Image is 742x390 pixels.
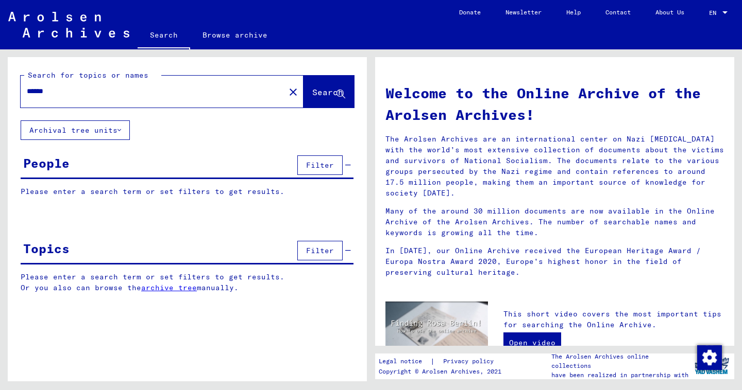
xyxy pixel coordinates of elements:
[141,283,197,292] a: archive tree
[312,87,343,97] span: Search
[385,82,724,126] h1: Welcome to the Online Archive of the Arolsen Archives!
[21,186,353,197] p: Please enter a search term or set filters to get results.
[385,206,724,238] p: Many of the around 30 million documents are now available in the Online Archive of the Arolsen Ar...
[385,302,488,357] img: video.jpg
[697,345,722,370] img: Zustimmung ändern
[503,309,724,330] p: This short video covers the most important tips for searching the Online Archive.
[138,23,190,49] a: Search
[306,161,334,170] span: Filter
[287,86,299,98] mat-icon: close
[8,12,129,38] img: Arolsen_neg.svg
[693,353,731,379] img: yv_logo.png
[551,370,689,380] p: have been realized in partnership with
[379,367,506,376] p: Copyright © Arolsen Archives, 2021
[306,246,334,255] span: Filter
[435,356,506,367] a: Privacy policy
[21,120,130,140] button: Archival tree units
[297,155,343,175] button: Filter
[283,81,303,102] button: Clear
[551,352,689,370] p: The Arolsen Archives online collections
[709,9,716,16] mat-select-trigger: EN
[21,272,354,293] p: Please enter a search term or set filters to get results. Or you also can browse the manually.
[503,332,561,353] a: Open video
[23,239,70,258] div: Topics
[303,76,354,108] button: Search
[379,356,430,367] a: Legal notice
[385,245,724,278] p: In [DATE], our Online Archive received the European Heritage Award / Europa Nostra Award 2020, Eu...
[23,154,70,172] div: People
[379,356,506,367] div: |
[190,23,280,47] a: Browse archive
[28,70,148,80] mat-label: Search for topics or names
[385,134,724,199] p: The Arolsen Archives are an international center on Nazi [MEDICAL_DATA] with the world’s most ext...
[297,241,343,260] button: Filter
